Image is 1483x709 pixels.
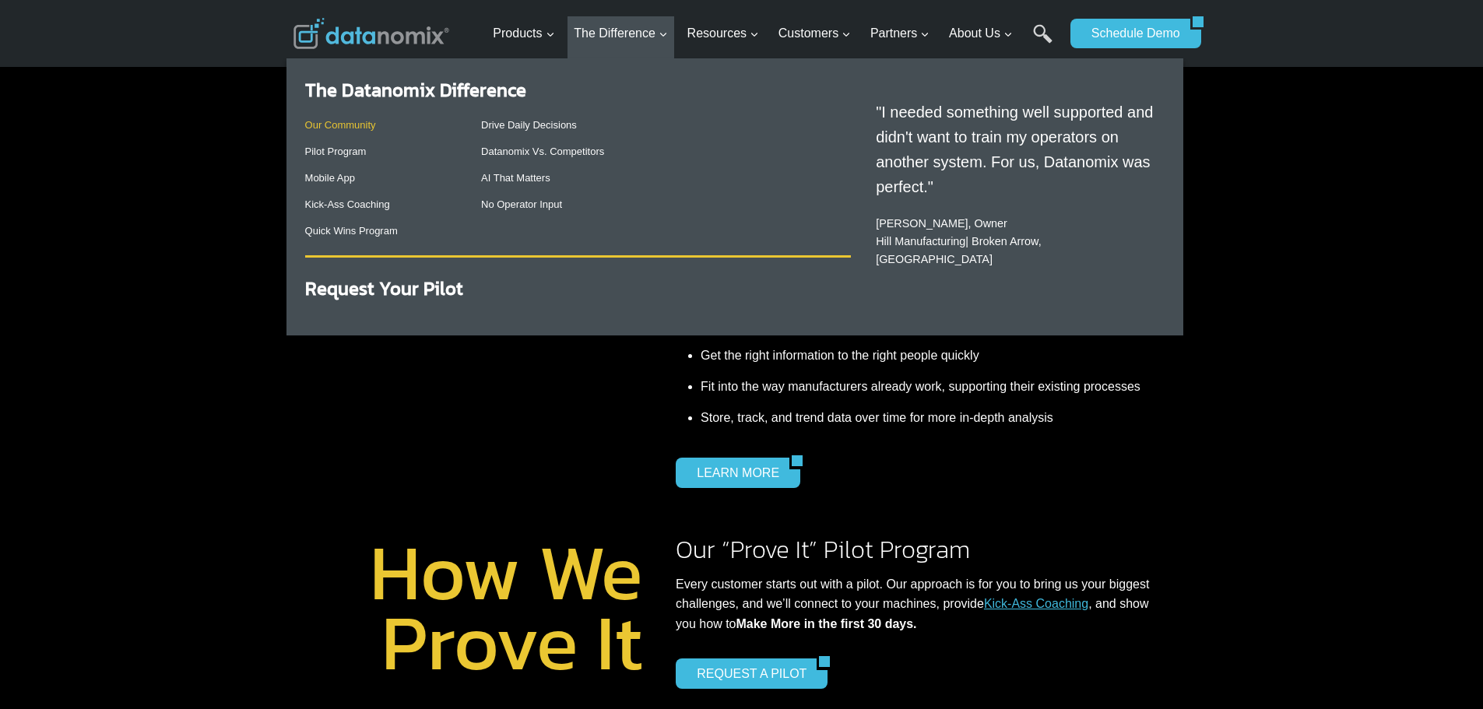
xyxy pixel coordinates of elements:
p: "I needed something well supported and didn't want to train my operators on another system. For u... [876,100,1156,199]
span: Our “Prove It” Pilot Program [676,531,970,568]
a: LEARN MORE [676,458,789,487]
a: Hill Manufacturing [876,235,965,247]
a: The Datanomix Difference [305,76,526,104]
a: Mobile App [305,172,355,184]
li: Get the right information to the right people quickly [701,340,1171,371]
li: Store, track, and trend data over time for more in-depth analysis [701,402,1171,433]
h1: How We Prove It [312,537,644,677]
iframe: Popup CTA [8,390,249,701]
span: The Difference [574,23,668,44]
img: Datanomix [293,18,449,49]
li: Fit into the way manufacturers already work, supporting their existing processes [701,371,1171,402]
a: No Operator Input [481,198,562,210]
strong: Make More in the first 30 days. [736,617,916,630]
span: Products [493,23,554,44]
a: Quick Wins Program [305,225,398,237]
p: [PERSON_NAME], Owner | Broken Arrow, [GEOGRAPHIC_DATA] [876,215,1156,269]
a: AI That Matters [481,172,550,184]
a: Kick-Ass Coaching [305,198,390,210]
a: Pilot Program [305,146,367,157]
span: Partners [870,23,930,44]
nav: Primary Navigation [487,9,1063,59]
a: Schedule Demo [1070,19,1190,48]
a: Kick-Ass Coaching [984,597,1088,610]
span: About Us [949,23,1013,44]
a: REQUEST A PILOT [676,658,817,688]
p: Every customer starts out with a pilot. Our approach is for you to bring us your biggest challeng... [676,574,1171,634]
a: Request Your Pilot [305,275,463,302]
a: Our Community [305,119,376,131]
a: Datanomix Vs. Competitors [481,146,604,157]
span: Resources [687,23,759,44]
span: Customers [778,23,851,44]
a: Search [1033,24,1053,59]
a: Drive Daily Decisions [481,119,577,131]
